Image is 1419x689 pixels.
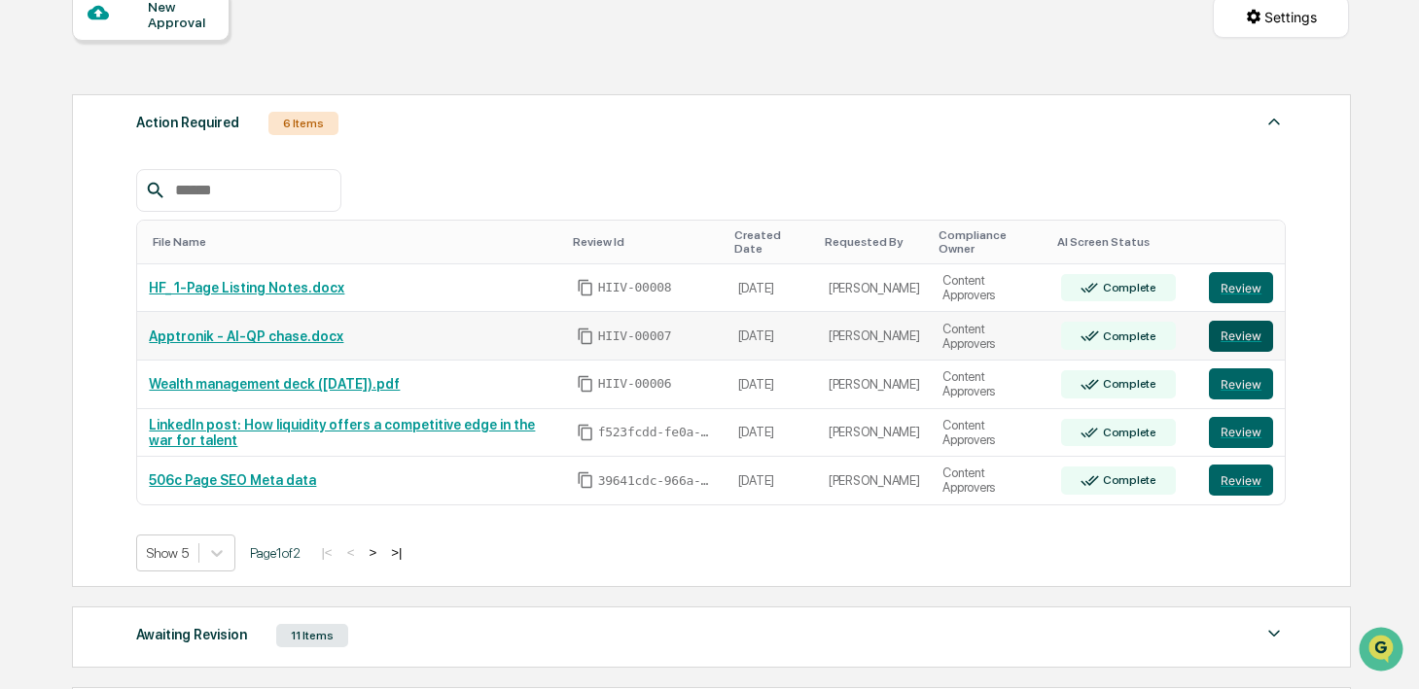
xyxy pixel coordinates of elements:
[149,417,535,448] a: LinkedIn post: How liquidity offers a competitive edge in the war for talent
[276,624,348,647] div: 11 Items
[573,235,719,249] div: Toggle SortBy
[331,155,354,178] button: Start new chat
[1213,235,1277,249] div: Toggle SortBy
[315,544,337,561] button: |<
[1209,368,1273,399] button: Review
[817,409,932,458] td: [PERSON_NAME]
[727,312,817,361] td: [DATE]
[133,237,249,272] a: 🗄️Attestations
[598,473,715,489] span: 39641cdc-966a-4e65-879f-2a6a777944d8
[577,327,594,345] span: Copy Id
[931,312,1049,361] td: Content Approvers
[931,457,1049,504] td: Content Approvers
[931,361,1049,409] td: Content Approvers
[136,110,239,135] div: Action Required
[149,328,343,344] a: Apptronik - AI-QP chase.docx
[12,237,133,272] a: 🖐️Preclearance
[1357,625,1409,677] iframe: Open customer support
[577,375,594,393] span: Copy Id
[66,168,246,184] div: We're available if you need us!
[598,280,672,295] span: HIIV-00008
[1209,272,1273,303] button: Review
[817,361,932,409] td: [PERSON_NAME]
[817,312,932,361] td: [PERSON_NAME]
[727,409,817,458] td: [DATE]
[194,329,235,344] span: Pylon
[153,235,556,249] div: Toggle SortBy
[268,112,338,135] div: 6 Items
[19,41,354,72] p: How can we help?
[1209,465,1273,496] button: Review
[734,228,809,256] div: Toggle SortBy
[66,149,319,168] div: Start new chat
[825,235,924,249] div: Toggle SortBy
[817,457,932,504] td: [PERSON_NAME]
[137,328,235,344] a: Powered byPylon
[149,280,344,295] a: HF_ 1-Page Listing Notes.docx
[1099,377,1156,391] div: Complete
[577,279,594,296] span: Copy Id
[577,471,594,489] span: Copy Id
[1209,321,1273,352] button: Review
[1099,426,1156,439] div: Complete
[598,376,672,392] span: HIIV-00006
[1057,235,1189,249] div: Toggle SortBy
[19,284,35,299] div: 🔎
[1099,281,1156,294] div: Complete
[363,544,382,561] button: >
[727,264,817,313] td: [DATE]
[39,282,123,301] span: Data Lookup
[39,245,125,264] span: Preclearance
[577,424,594,441] span: Copy Id
[160,245,241,264] span: Attestations
[817,264,932,313] td: [PERSON_NAME]
[136,622,247,647] div: Awaiting Revision
[141,247,157,262] div: 🗄️
[12,274,130,309] a: 🔎Data Lookup
[385,544,408,561] button: >|
[1209,417,1273,448] button: Review
[727,457,817,504] td: [DATE]
[598,425,715,440] span: f523fcdd-fe0a-4d70-aff0-2c119d2ece14
[727,361,817,409] td: [DATE]
[1262,622,1286,645] img: caret
[931,264,1049,313] td: Content Approvers
[250,545,301,561] span: Page 1 of 2
[1099,473,1156,487] div: Complete
[598,328,672,344] span: HIIV-00007
[341,544,361,561] button: <
[931,409,1049,458] td: Content Approvers
[1262,110,1286,133] img: caret
[149,376,400,392] a: Wealth management deck ([DATE]).pdf
[149,472,316,488] a: 506c Page SEO Meta data
[19,149,54,184] img: 1746055101610-c473b297-6a78-478c-a979-82029cc54cd1
[1099,329,1156,343] div: Complete
[939,228,1042,256] div: Toggle SortBy
[19,247,35,262] div: 🖐️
